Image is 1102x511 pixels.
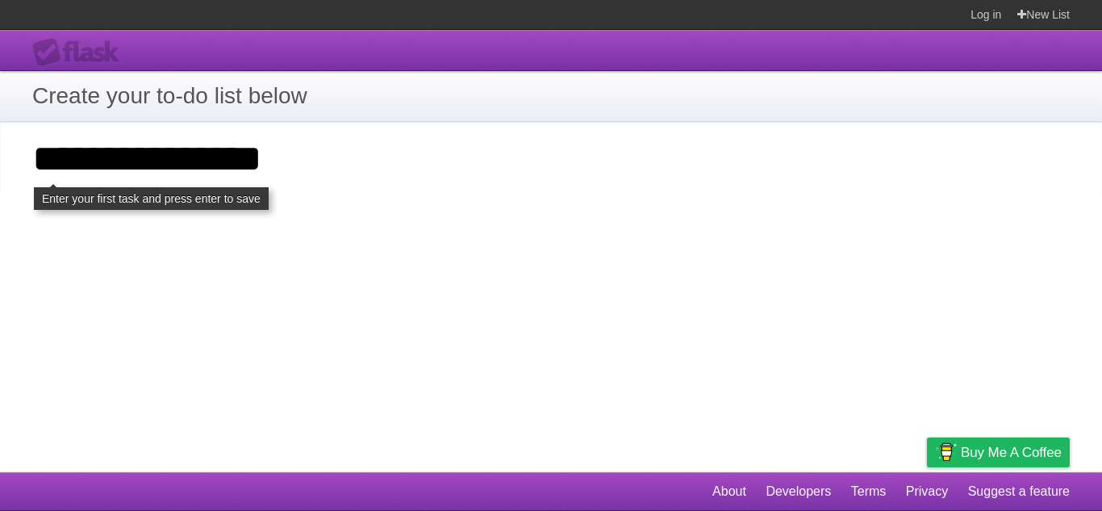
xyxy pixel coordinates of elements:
a: Developers [766,476,831,507]
a: Privacy [906,476,948,507]
a: About [712,476,746,507]
a: Buy me a coffee [927,438,1070,467]
h1: Create your to-do list below [32,79,1070,113]
a: Suggest a feature [968,476,1070,507]
a: Terms [851,476,887,507]
img: Buy me a coffee [935,438,957,466]
div: Flask [32,38,129,67]
span: Buy me a coffee [961,438,1062,467]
